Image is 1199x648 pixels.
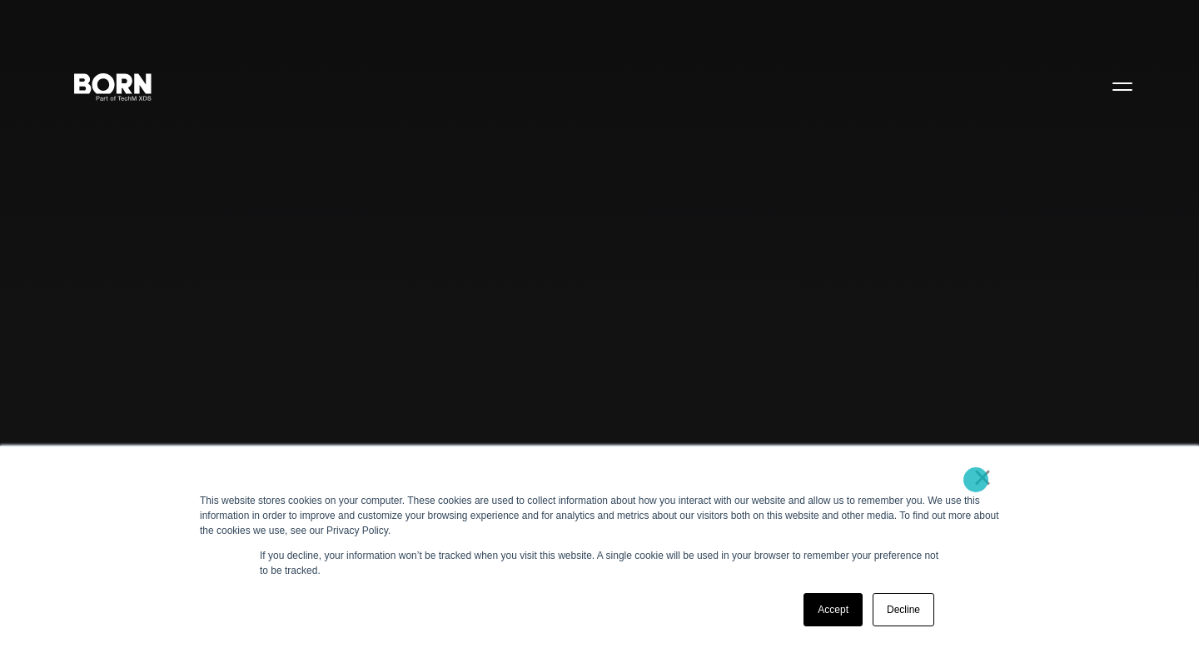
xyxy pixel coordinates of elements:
[1102,68,1142,103] button: Open
[260,548,939,578] p: If you decline, your information won’t be tracked when you visit this website. A single cookie wi...
[873,593,934,626] a: Decline
[973,470,993,485] a: ×
[803,593,863,626] a: Accept
[200,493,999,538] div: This website stores cookies on your computer. These cookies are used to collect information about...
